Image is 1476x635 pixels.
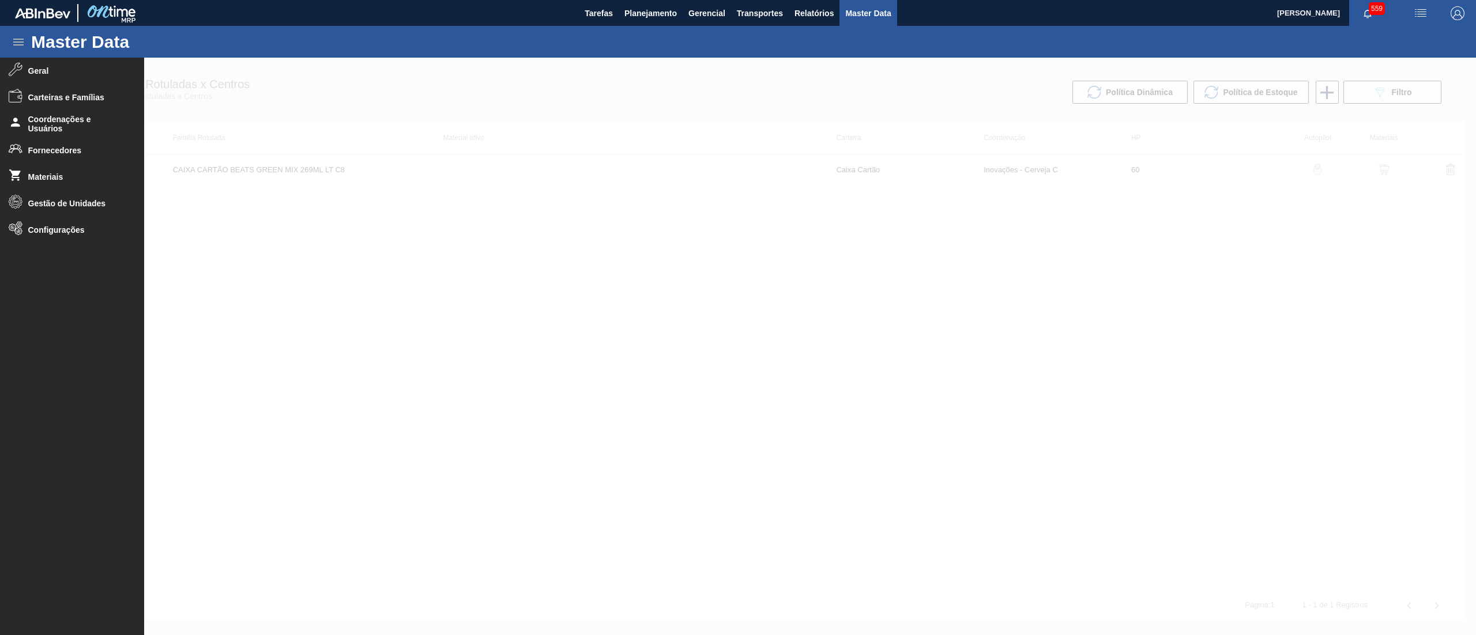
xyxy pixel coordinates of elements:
img: Logout [1451,6,1464,20]
span: Planejamento [624,6,677,20]
h1: Master Data [31,35,236,48]
span: Coordenações e Usuários [28,115,123,133]
span: Transportes [737,6,783,20]
span: Materiais [28,172,123,182]
button: Notificações [1349,5,1386,21]
img: userActions [1414,6,1428,20]
img: TNhmsLtSVTkK8tSr43FrP2fwEKptu5GPRR3wAAAABJRU5ErkJggg== [15,8,70,18]
span: Tarefas [585,6,613,20]
span: Master Data [845,6,891,20]
span: Geral [28,66,123,75]
span: 559 [1369,2,1385,15]
span: Fornecedores [28,146,123,155]
span: Gerencial [688,6,725,20]
span: Gestão de Unidades [28,199,123,208]
span: Carteiras e Famílias [28,93,123,102]
span: Configurações [28,225,123,235]
span: Relatórios [795,6,834,20]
